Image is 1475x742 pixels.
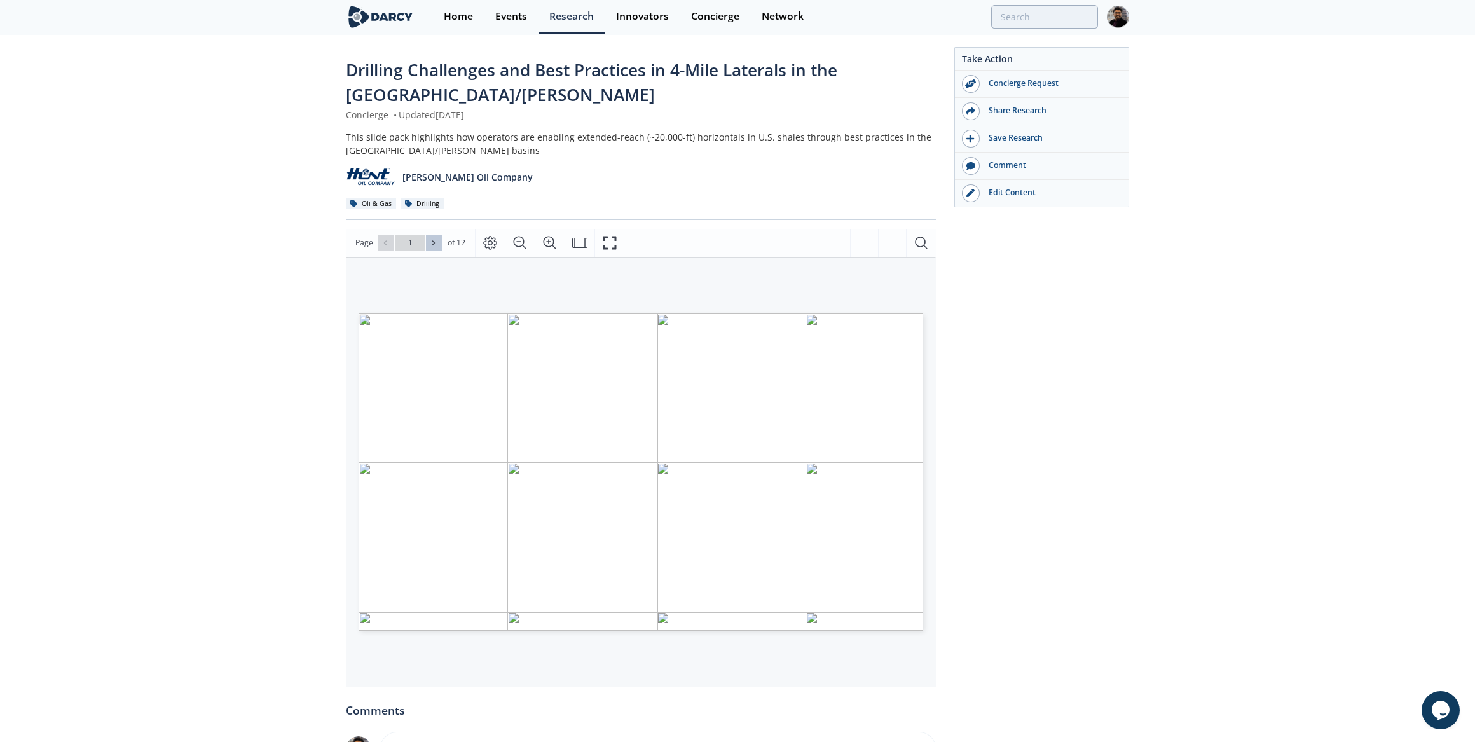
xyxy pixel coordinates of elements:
div: Comments [346,696,936,717]
div: Oil & Gas [346,198,396,210]
div: This slide pack highlights how operators are enabling extended-reach (~20,000-ft) horizontals in ... [346,130,936,157]
input: Advanced Search [991,5,1098,29]
div: Innovators [616,11,669,22]
span: • [391,109,399,121]
div: Events [495,11,527,22]
p: [PERSON_NAME] Oil Company [402,170,533,184]
div: Concierge Request [980,78,1122,89]
div: Save Research [980,132,1122,144]
div: Share Research [980,105,1122,116]
div: Concierge Updated [DATE] [346,108,936,121]
div: Research [549,11,594,22]
div: Drilling [401,198,444,210]
div: Home [444,11,473,22]
a: Edit Content [955,180,1129,207]
div: Edit Content [980,187,1122,198]
span: Drilling Challenges and Best Practices in 4-Mile Laterals in the [GEOGRAPHIC_DATA]/[PERSON_NAME] [346,58,837,106]
img: logo-wide.svg [346,6,415,28]
div: Take Action [955,52,1129,71]
iframe: chat widget [1422,691,1462,729]
div: Comment [980,160,1122,171]
div: Concierge [691,11,739,22]
img: Profile [1107,6,1129,28]
div: Network [762,11,804,22]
